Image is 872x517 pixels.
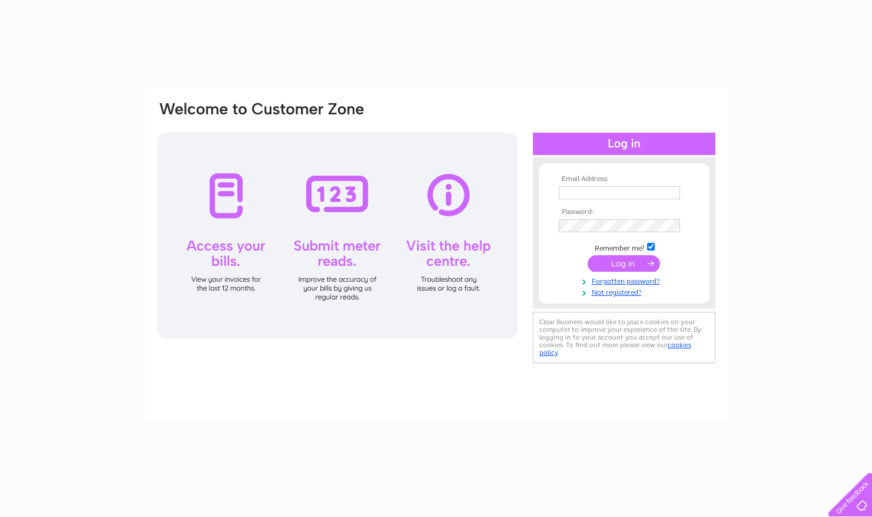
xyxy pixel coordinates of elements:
[559,286,692,297] a: Not registered?
[556,241,692,253] td: Remember me?
[556,175,692,183] th: Email Address:
[588,255,660,272] input: Submit
[559,275,692,286] a: Forgotten password?
[556,208,692,216] th: Password:
[539,341,691,357] a: cookies policy
[533,312,715,363] div: Clear Business would like to place cookies on your computer to improve your experience of the sit...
